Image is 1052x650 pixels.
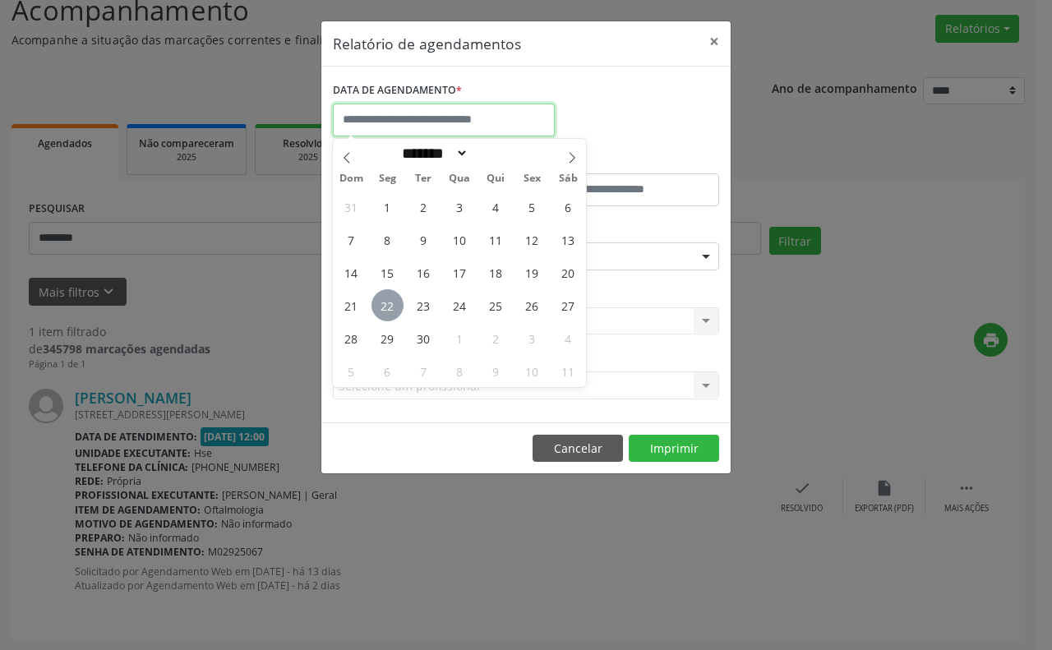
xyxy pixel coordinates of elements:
span: Outubro 5, 2025 [335,355,367,387]
span: Setembro 12, 2025 [516,224,548,256]
span: Setembro 17, 2025 [444,256,476,288]
span: Sáb [550,173,586,184]
select: Month [396,145,468,162]
span: Sex [514,173,550,184]
span: Setembro 10, 2025 [444,224,476,256]
span: Outubro 2, 2025 [480,322,512,354]
span: Setembro 28, 2025 [335,322,367,354]
span: Setembro 11, 2025 [480,224,512,256]
span: Outubro 4, 2025 [552,322,584,354]
span: Setembro 5, 2025 [516,191,548,223]
span: Setembro 16, 2025 [408,256,440,288]
span: Dom [333,173,369,184]
label: ATÉ [530,148,719,173]
button: Close [698,21,731,62]
span: Outubro 10, 2025 [516,355,548,387]
span: Setembro 29, 2025 [371,322,404,354]
span: Seg [369,173,405,184]
span: Setembro 25, 2025 [480,289,512,321]
span: Outubro 3, 2025 [516,322,548,354]
span: Setembro 27, 2025 [552,289,584,321]
span: Setembro 21, 2025 [335,289,367,321]
span: Setembro 26, 2025 [516,289,548,321]
span: Outubro 9, 2025 [480,355,512,387]
span: Outubro 7, 2025 [408,355,440,387]
span: Outubro 1, 2025 [444,322,476,354]
span: Setembro 15, 2025 [371,256,404,288]
span: Ter [405,173,441,184]
span: Setembro 8, 2025 [371,224,404,256]
span: Qua [441,173,478,184]
span: Setembro 30, 2025 [408,322,440,354]
span: Setembro 4, 2025 [480,191,512,223]
span: Setembro 1, 2025 [371,191,404,223]
h5: Relatório de agendamentos [333,33,521,54]
span: Outubro 11, 2025 [552,355,584,387]
span: Setembro 6, 2025 [552,191,584,223]
input: Year [468,145,523,162]
label: DATA DE AGENDAMENTO [333,78,462,104]
span: Outubro 8, 2025 [444,355,476,387]
span: Setembro 22, 2025 [371,289,404,321]
button: Imprimir [629,435,719,463]
span: Agosto 31, 2025 [335,191,367,223]
span: Setembro 24, 2025 [444,289,476,321]
span: Setembro 3, 2025 [444,191,476,223]
span: Outubro 6, 2025 [371,355,404,387]
span: Setembro 14, 2025 [335,256,367,288]
span: Setembro 13, 2025 [552,224,584,256]
button: Cancelar [533,435,623,463]
span: Setembro 9, 2025 [408,224,440,256]
span: Qui [478,173,514,184]
span: Setembro 19, 2025 [516,256,548,288]
span: Setembro 23, 2025 [408,289,440,321]
span: Setembro 18, 2025 [480,256,512,288]
span: Setembro 2, 2025 [408,191,440,223]
span: Setembro 7, 2025 [335,224,367,256]
span: Setembro 20, 2025 [552,256,584,288]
